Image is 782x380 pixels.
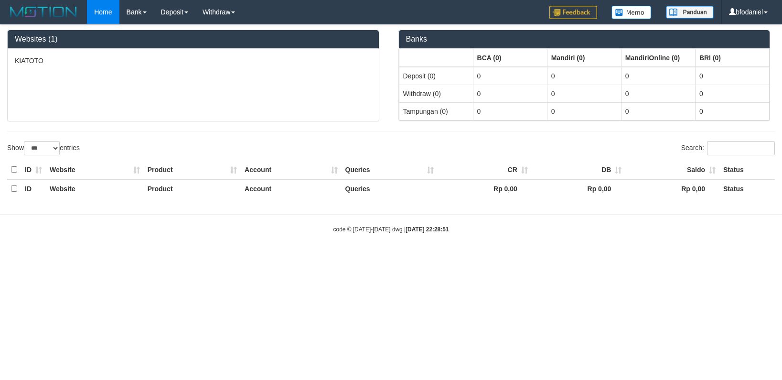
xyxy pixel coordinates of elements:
[621,85,695,102] td: 0
[399,102,473,120] td: Tampungan (0)
[399,49,473,67] th: Group: activate to sort column ascending
[144,161,241,179] th: Product
[144,179,241,198] th: Product
[695,67,769,85] td: 0
[46,161,144,179] th: Website
[625,161,719,179] th: Saldo
[438,179,532,198] th: Rp 0,00
[547,85,621,102] td: 0
[473,85,547,102] td: 0
[532,179,626,198] th: Rp 0,00
[399,67,473,85] td: Deposit (0)
[695,102,769,120] td: 0
[21,161,46,179] th: ID
[473,67,547,85] td: 0
[549,6,597,19] img: Feedback.jpg
[438,161,532,179] th: CR
[695,85,769,102] td: 0
[7,5,80,19] img: MOTION_logo.png
[333,226,449,233] small: code © [DATE]-[DATE] dwg |
[342,179,438,198] th: Queries
[719,161,775,179] th: Status
[406,35,763,43] h3: Banks
[621,67,695,85] td: 0
[342,161,438,179] th: Queries
[15,56,372,65] p: KIATOTO
[625,179,719,198] th: Rp 0,00
[547,102,621,120] td: 0
[621,102,695,120] td: 0
[15,35,372,43] h3: Websites (1)
[7,141,80,155] label: Show entries
[241,179,341,198] th: Account
[666,6,714,19] img: panduan.png
[611,6,652,19] img: Button%20Memo.svg
[399,85,473,102] td: Withdraw (0)
[532,161,626,179] th: DB
[241,161,341,179] th: Account
[24,141,60,155] select: Showentries
[473,49,547,67] th: Group: activate to sort column ascending
[695,49,769,67] th: Group: activate to sort column ascending
[547,67,621,85] td: 0
[21,179,46,198] th: ID
[719,179,775,198] th: Status
[473,102,547,120] td: 0
[681,141,775,155] label: Search:
[547,49,621,67] th: Group: activate to sort column ascending
[46,179,144,198] th: Website
[621,49,695,67] th: Group: activate to sort column ascending
[406,226,449,233] strong: [DATE] 22:28:51
[707,141,775,155] input: Search:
